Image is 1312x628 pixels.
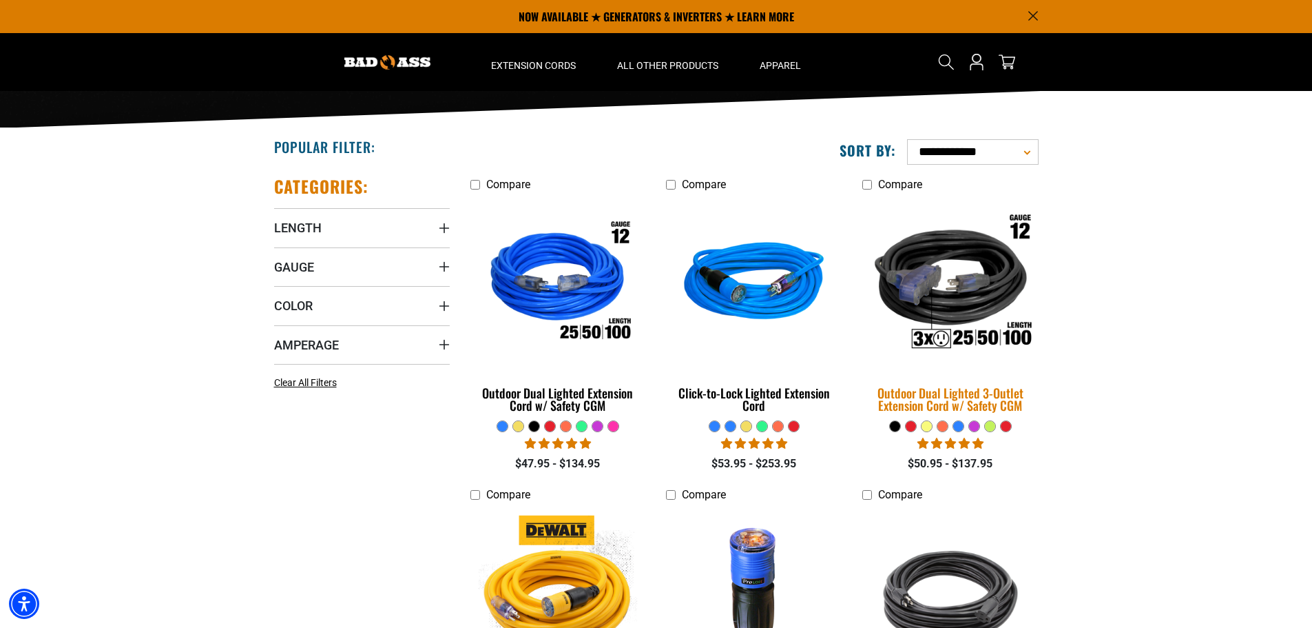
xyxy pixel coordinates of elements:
div: Outdoor Dual Lighted Extension Cord w/ Safety CGM [470,387,646,412]
span: Compare [878,488,922,501]
a: Outdoor Dual Lighted 3-Outlet Extension Cord w/ Safety CGM Outdoor Dual Lighted 3-Outlet Extensio... [862,198,1038,420]
span: 4.81 stars [525,437,591,450]
span: Length [274,220,322,236]
span: 4.80 stars [917,437,983,450]
summary: Color [274,286,450,325]
img: Bad Ass Extension Cords [344,55,430,70]
div: Accessibility Menu [9,589,39,619]
img: Outdoor Dual Lighted Extension Cord w/ Safety CGM [471,205,645,363]
summary: Extension Cords [470,33,596,91]
a: Clear All Filters [274,376,342,390]
div: $47.95 - $134.95 [470,456,646,472]
a: Open this option [966,33,988,91]
span: Compare [682,178,726,191]
a: blue Click-to-Lock Lighted Extension Cord [666,198,842,420]
span: Apparel [760,59,801,72]
span: Gauge [274,259,314,275]
summary: Amperage [274,325,450,364]
span: Extension Cords [491,59,576,72]
div: $50.95 - $137.95 [862,456,1038,472]
div: $53.95 - $253.95 [666,456,842,472]
summary: All Other Products [596,33,739,91]
div: Outdoor Dual Lighted 3-Outlet Extension Cord w/ Safety CGM [862,387,1038,412]
span: Compare [878,178,922,191]
label: Sort by: [840,141,896,159]
img: Outdoor Dual Lighted 3-Outlet Extension Cord w/ Safety CGM [854,196,1047,372]
span: Color [274,298,313,314]
span: Compare [486,488,530,501]
span: 4.87 stars [721,437,787,450]
a: cart [996,54,1018,70]
span: Amperage [274,337,339,353]
a: Outdoor Dual Lighted Extension Cord w/ Safety CGM Outdoor Dual Lighted Extension Cord w/ Safety CGM [470,198,646,420]
h2: Popular Filter: [274,138,375,156]
summary: Length [274,208,450,247]
h2: Categories: [274,176,369,197]
span: Clear All Filters [274,377,337,388]
span: All Other Products [617,59,718,72]
img: blue [667,205,841,363]
span: Compare [486,178,530,191]
summary: Apparel [739,33,822,91]
summary: Search [935,51,957,73]
div: Click-to-Lock Lighted Extension Cord [666,387,842,412]
summary: Gauge [274,247,450,286]
span: Compare [682,488,726,501]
